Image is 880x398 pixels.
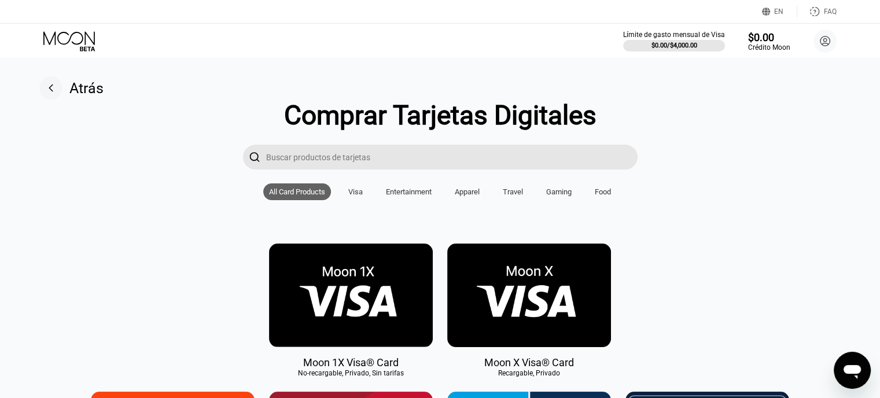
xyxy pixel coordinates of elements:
iframe: Botón para iniciar la ventana de mensajería [834,352,871,389]
div: No-recargable, Privado, Sin tarifas [269,369,433,377]
div: EN [762,6,797,17]
div: $0.00 / $4,000.00 [651,42,697,49]
div: Moon X Visa® Card [484,356,574,368]
div: Travel [503,187,523,196]
div: Moon 1X Visa® Card [303,356,399,368]
div: Apparel [449,183,485,200]
div: Límite de gasto mensual de Visa$0.00/$4,000.00 [623,31,725,51]
div: Gaming [546,187,572,196]
div: Apparel [455,187,480,196]
div: EN [774,8,783,16]
div: Recargable, Privado [447,369,611,377]
div: FAQ [824,8,837,16]
div: Travel [497,183,529,200]
div: Atrás [39,76,104,99]
div: Food [589,183,617,200]
div: $0.00 [748,31,790,43]
div: Food [595,187,611,196]
div:  [249,150,260,164]
div: Gaming [540,183,577,200]
div: Visa [348,187,363,196]
div: $0.00Crédito Moon [748,31,790,51]
div: All Card Products [263,183,331,200]
div: Entertainment [380,183,437,200]
div: Comprar Tarjetas Digitales [284,99,597,131]
div: Atrás [69,80,104,97]
div: All Card Products [269,187,325,196]
div: Límite de gasto mensual de Visa [623,31,725,39]
div: FAQ [797,6,837,17]
div: Visa [343,183,369,200]
input: Search card products [266,145,638,169]
div: Crédito Moon [748,43,790,51]
div:  [243,145,266,169]
div: Entertainment [386,187,432,196]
